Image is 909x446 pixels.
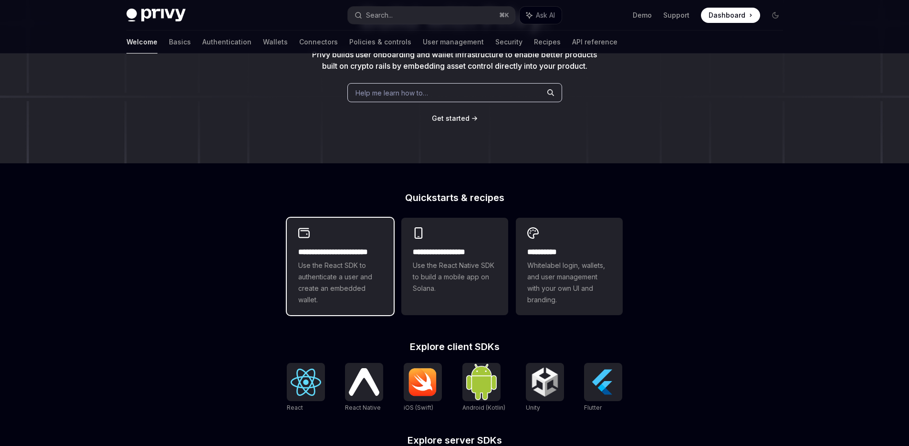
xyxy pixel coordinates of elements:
[709,11,745,20] span: Dashboard
[572,31,617,53] a: API reference
[263,31,288,53] a: Wallets
[526,363,564,413] a: UnityUnity
[404,363,442,413] a: iOS (Swift)iOS (Swift)
[291,369,321,396] img: React
[202,31,251,53] a: Authentication
[633,11,652,20] a: Demo
[466,364,497,400] img: Android (Kotlin)
[588,367,618,397] img: Flutter
[462,363,505,413] a: Android (Kotlin)Android (Kotlin)
[520,7,562,24] button: Ask AI
[530,367,560,397] img: Unity
[407,368,438,396] img: iOS (Swift)
[287,363,325,413] a: ReactReact
[584,404,602,411] span: Flutter
[299,31,338,53] a: Connectors
[287,435,623,445] h2: Explore server SDKs
[169,31,191,53] a: Basics
[345,363,383,413] a: React NativeReact Native
[349,368,379,395] img: React Native
[413,260,497,294] span: Use the React Native SDK to build a mobile app on Solana.
[768,8,783,23] button: Toggle dark mode
[126,9,186,22] img: dark logo
[287,342,623,351] h2: Explore client SDKs
[499,11,509,19] span: ⌘ K
[348,7,515,24] button: Search...⌘K
[287,193,623,202] h2: Quickstarts & recipes
[701,8,760,23] a: Dashboard
[526,404,540,411] span: Unity
[423,31,484,53] a: User management
[287,404,303,411] span: React
[527,260,611,306] span: Whitelabel login, wallets, and user management with your own UI and branding.
[663,11,690,20] a: Support
[432,114,470,122] span: Get started
[462,404,505,411] span: Android (Kotlin)
[432,114,470,123] a: Get started
[401,218,508,315] a: **** **** **** ***Use the React Native SDK to build a mobile app on Solana.
[349,31,411,53] a: Policies & controls
[355,88,428,98] span: Help me learn how to…
[534,31,561,53] a: Recipes
[495,31,522,53] a: Security
[298,260,382,306] span: Use the React SDK to authenticate a user and create an embedded wallet.
[126,31,157,53] a: Welcome
[345,404,381,411] span: React Native
[404,404,433,411] span: iOS (Swift)
[516,218,623,315] a: **** *****Whitelabel login, wallets, and user management with your own UI and branding.
[584,363,622,413] a: FlutterFlutter
[366,10,393,21] div: Search...
[536,11,555,20] span: Ask AI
